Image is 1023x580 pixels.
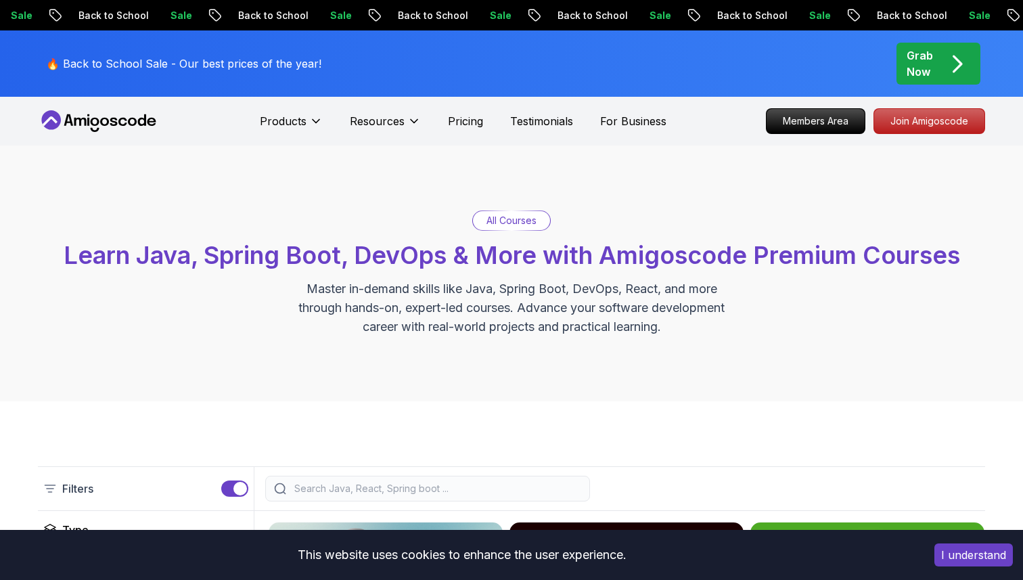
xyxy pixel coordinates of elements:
[227,9,319,22] p: Back to School
[350,113,405,129] p: Resources
[639,9,682,22] p: Sale
[68,9,160,22] p: Back to School
[62,481,93,497] p: Filters
[486,214,537,227] p: All Courses
[387,9,479,22] p: Back to School
[706,9,798,22] p: Back to School
[64,240,960,270] span: Learn Java, Spring Boot, DevOps & More with Amigoscode Premium Courses
[260,113,306,129] p: Products
[319,9,363,22] p: Sale
[292,482,581,495] input: Search Java, React, Spring boot ...
[934,543,1013,566] button: Accept cookies
[62,522,89,538] h2: Type
[10,540,914,570] div: This website uses cookies to enhance the user experience.
[46,55,321,72] p: 🔥 Back to School Sale - Our best prices of the year!
[767,109,865,133] p: Members Area
[510,113,573,129] a: Testimonials
[260,113,323,140] button: Products
[798,9,842,22] p: Sale
[448,113,483,129] a: Pricing
[958,9,1001,22] p: Sale
[479,9,522,22] p: Sale
[160,9,203,22] p: Sale
[874,109,984,133] p: Join Amigoscode
[284,280,739,336] p: Master in-demand skills like Java, Spring Boot, DevOps, React, and more through hands-on, expert-...
[866,9,958,22] p: Back to School
[350,113,421,140] button: Resources
[907,47,933,80] p: Grab Now
[873,108,985,134] a: Join Amigoscode
[547,9,639,22] p: Back to School
[600,113,666,129] a: For Business
[766,108,865,134] a: Members Area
